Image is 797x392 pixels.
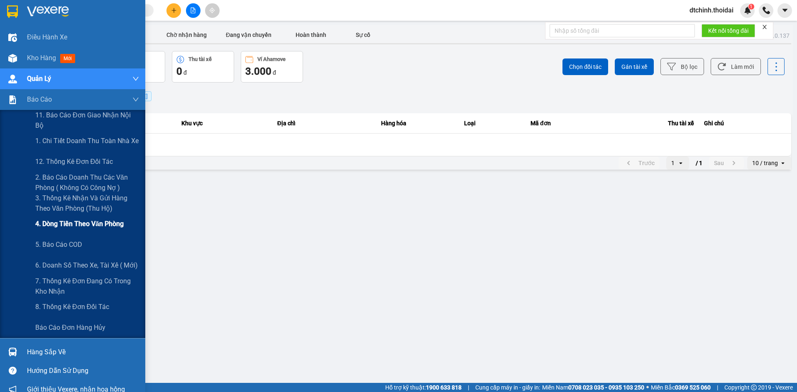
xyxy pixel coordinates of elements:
span: 5. Báo cáo COD [35,239,82,250]
button: caret-down [777,3,792,18]
button: Chờ nhận hàng [155,27,218,43]
span: Chọn đối tác [569,63,601,71]
img: warehouse-icon [8,54,17,63]
th: Địa chỉ [272,113,376,134]
span: | [717,383,718,392]
button: Sự cố [342,27,384,43]
th: Hàng hóa [376,113,459,134]
span: Hỗ trợ kỹ thuật: [385,383,462,392]
span: 12. Thống kê đơn đối tác [35,156,113,167]
button: previous page. current page 1 / 1 [619,157,660,169]
div: Thu tài xế [593,118,694,128]
input: Nhập số tổng đài [550,24,695,37]
button: next page. current page 1 / 1 [709,157,744,169]
div: Thu tài xế [188,56,212,62]
span: 2. Báo cáo doanh thu các văn phòng ( không có công nợ ) [35,172,139,193]
span: Cung cấp máy in - giấy in: [475,383,540,392]
strong: 0369 525 060 [675,384,711,391]
button: Làm mới [711,58,761,75]
div: Không có dữ liệu [38,141,784,149]
button: Đang vận chuyển [218,27,280,43]
span: / 1 [696,158,702,168]
div: 1 [671,159,675,167]
img: icon-new-feature [744,7,751,14]
button: Kết nối tổng đài [702,24,755,37]
svg: open [780,160,786,166]
span: Kho hàng [27,54,56,62]
button: aim [205,3,220,18]
span: file-add [190,7,196,13]
img: logo-vxr [7,5,18,18]
span: 1. Chi tiết doanh thu toàn nhà xe [35,136,139,146]
span: question-circle [9,367,17,375]
button: plus [166,3,181,18]
div: Hướng dẫn sử dụng [27,365,139,377]
span: 4. Dòng tiền theo văn phòng [35,219,124,229]
th: Mã đơn [526,113,588,134]
div: đ [245,65,298,78]
div: Hàng sắp về [27,346,139,358]
button: Hoàn thành [280,27,342,43]
th: Khu vực [176,113,272,134]
button: Thu tài xế0 đ [172,51,234,83]
div: đ [176,65,230,78]
strong: 1900 633 818 [426,384,462,391]
span: Quản Lý [27,73,51,84]
span: plus [171,7,177,13]
span: Miền Bắc [651,383,711,392]
span: ⚪️ [646,386,649,389]
span: 7. Thống kê đơn đang có trong kho nhận [35,276,139,297]
img: solution-icon [8,95,17,104]
div: 10 / trang [752,159,778,167]
span: Kết nối tổng đài [708,26,748,35]
span: down [132,75,139,82]
strong: 0708 023 035 - 0935 103 250 [568,384,644,391]
span: 6. Doanh số theo xe, tài xế ( mới) [35,260,138,270]
span: 0 [176,66,182,77]
img: warehouse-icon [8,348,17,356]
span: copyright [751,385,757,390]
button: file-add [186,3,200,18]
img: phone-icon [763,7,770,14]
span: 1 [750,4,753,10]
span: | [468,383,469,392]
span: down [132,96,139,103]
span: Gán tài xế [621,63,647,71]
span: Điều hành xe [27,32,67,42]
input: Selected 10 / trang. [779,159,780,167]
span: Miền Nam [542,383,644,392]
span: 11. Báo cáo đơn giao nhận nội bộ [35,110,139,131]
span: close [762,24,768,30]
span: 8. Thống kê đơn đối tác [35,302,109,312]
span: 3. Thống kê nhận và gửi hàng theo văn phòng (thu hộ) [35,193,139,214]
div: Ví Ahamove [257,56,286,62]
button: Chọn đối tác [562,58,608,75]
th: Loại [459,113,526,134]
svg: open [677,160,684,166]
span: mới [60,54,75,63]
span: Báo cáo [27,94,52,105]
img: warehouse-icon [8,33,17,42]
span: dtchinh.thoidai [683,5,740,15]
img: warehouse-icon [8,75,17,83]
span: caret-down [781,7,789,14]
span: 3.000 [245,66,271,77]
button: Gán tài xế [615,58,654,75]
button: Ví Ahamove3.000 đ [241,51,303,83]
th: Ghi chú [699,113,791,134]
sup: 1 [748,4,754,10]
button: Bộ lọc [660,58,704,75]
span: Báo cáo đơn hàng hủy [35,322,105,333]
span: aim [209,7,215,13]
